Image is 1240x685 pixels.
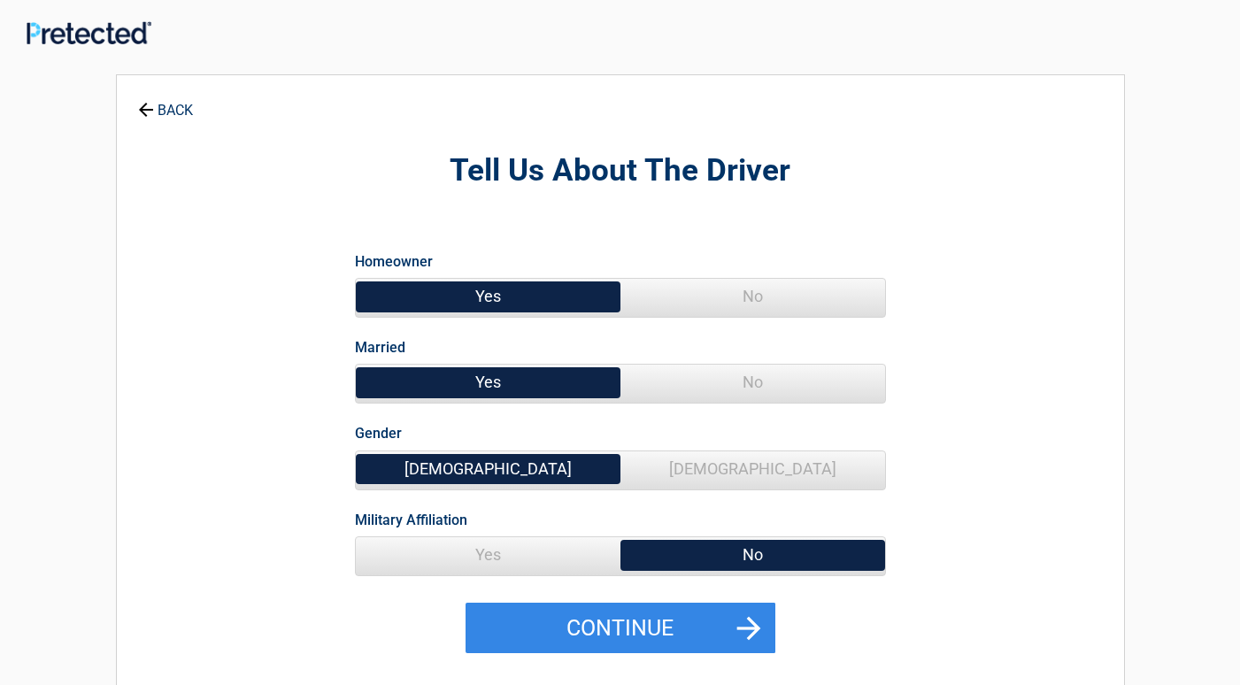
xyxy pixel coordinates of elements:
[620,279,885,314] span: No
[356,451,620,487] span: [DEMOGRAPHIC_DATA]
[620,451,885,487] span: [DEMOGRAPHIC_DATA]
[355,421,402,445] label: Gender
[356,365,620,400] span: Yes
[356,537,620,573] span: Yes
[620,365,885,400] span: No
[27,21,151,44] img: Main Logo
[214,150,1027,192] h2: Tell Us About The Driver
[355,335,405,359] label: Married
[135,87,196,118] a: BACK
[355,250,433,273] label: Homeowner
[466,603,775,654] button: Continue
[356,279,620,314] span: Yes
[355,508,467,532] label: Military Affiliation
[620,537,885,573] span: No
